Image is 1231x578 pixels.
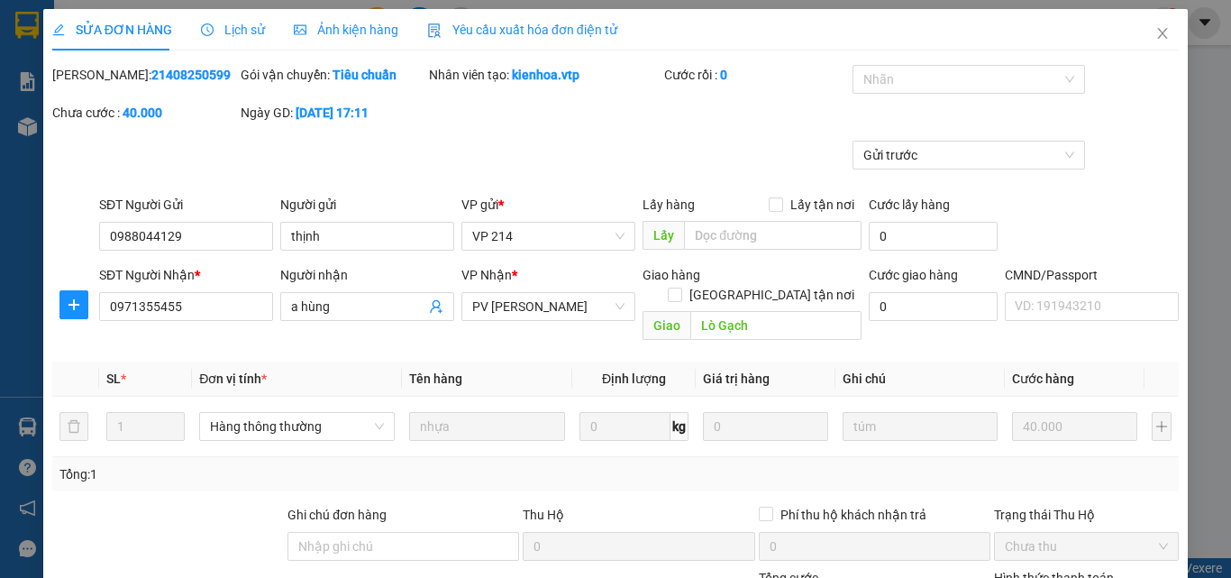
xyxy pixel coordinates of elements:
[1012,412,1136,441] input: 0
[773,505,934,525] span: Phí thu hộ khách nhận trả
[1152,412,1172,441] button: plus
[682,285,862,305] span: [GEOGRAPHIC_DATA] tận nơi
[602,372,666,386] span: Định lượng
[106,372,121,386] span: SL
[1137,9,1188,60] button: Close
[241,65,425,85] div: Gói vận chuyển:
[461,268,512,282] span: VP Nhận
[472,223,625,250] span: VP 214
[994,505,1179,525] div: Trạng thái Thu Hộ
[59,464,477,484] div: Tổng: 1
[52,103,237,123] div: Chưa cước :
[241,103,425,123] div: Ngày GD:
[427,23,442,38] img: icon
[201,23,265,37] span: Lịch sử
[52,65,237,85] div: [PERSON_NAME]:
[99,195,273,215] div: SĐT Người Gửi
[1012,372,1074,386] span: Cước hàng
[296,106,369,120] b: [DATE] 17:11
[643,197,695,212] span: Lấy hàng
[523,508,564,522] span: Thu Hộ
[869,292,998,321] input: Cước giao hàng
[59,290,88,319] button: plus
[429,299,443,314] span: user-add
[280,195,454,215] div: Người gửi
[863,142,1073,169] span: Gửi trước
[703,372,770,386] span: Giá trị hàng
[472,293,625,320] span: PV Đức Xuyên
[690,311,862,340] input: Dọc đường
[123,106,162,120] b: 40.000
[429,65,661,85] div: Nhân viên tạo:
[409,372,462,386] span: Tên hàng
[1155,26,1170,41] span: close
[60,298,87,312] span: plus
[643,268,700,282] span: Giao hàng
[427,23,617,37] span: Yêu cầu xuất hóa đơn điện tử
[294,23,306,36] span: picture
[835,362,1006,397] th: Ghi chú
[1005,533,1168,560] span: Chưa thu
[670,412,688,441] span: kg
[684,221,862,250] input: Dọc đường
[99,265,273,285] div: SĐT Người Nhận
[151,68,231,82] b: 21408250599
[869,268,958,282] label: Cước giao hàng
[280,265,454,285] div: Người nhận
[869,222,998,251] input: Cước lấy hàng
[294,23,398,37] span: Ảnh kiện hàng
[199,372,267,386] span: Đơn vị tính
[287,508,387,522] label: Ghi chú đơn hàng
[512,68,579,82] b: kienhoa.vtp
[783,195,862,215] span: Lấy tận nơi
[201,23,214,36] span: clock-circle
[703,412,827,441] input: 0
[461,195,635,215] div: VP gửi
[720,68,727,82] b: 0
[643,311,690,340] span: Giao
[59,412,88,441] button: delete
[643,221,684,250] span: Lấy
[869,197,950,212] label: Cước lấy hàng
[843,412,998,441] input: Ghi Chú
[409,412,565,441] input: VD: Bàn, Ghế
[52,23,172,37] span: SỬA ĐƠN HÀNG
[333,68,397,82] b: Tiêu chuẩn
[210,413,384,440] span: Hàng thông thường
[1005,265,1179,285] div: CMND/Passport
[52,23,65,36] span: edit
[664,65,849,85] div: Cước rồi :
[287,532,519,561] input: Ghi chú đơn hàng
